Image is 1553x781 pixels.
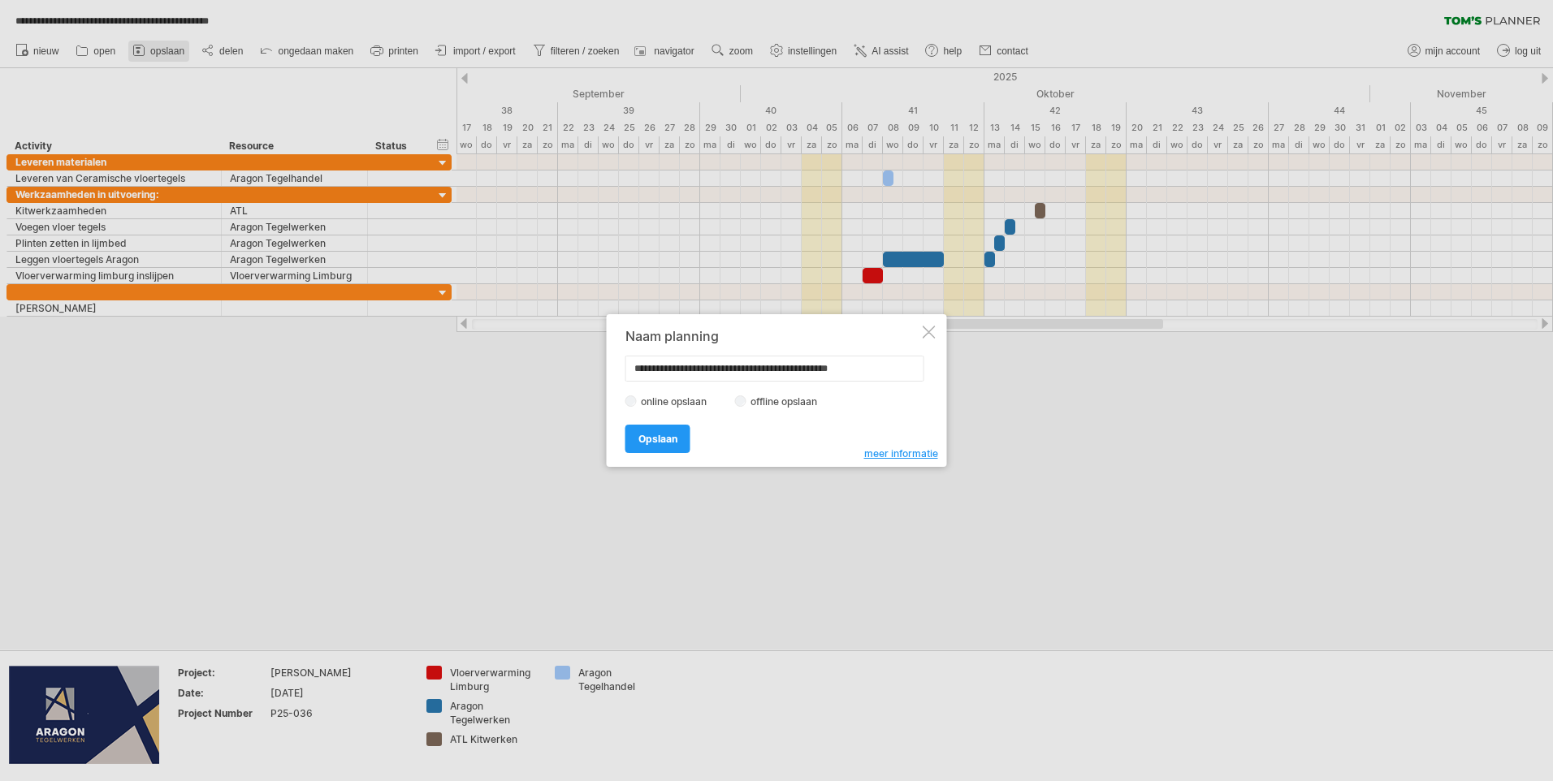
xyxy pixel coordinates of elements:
div: Naam planning [625,329,919,343]
a: Opslaan [625,425,690,453]
label: offline opslaan [746,395,831,408]
span: Opslaan [638,433,677,445]
span: meer informatie [864,447,938,460]
label: online opslaan [637,395,720,408]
